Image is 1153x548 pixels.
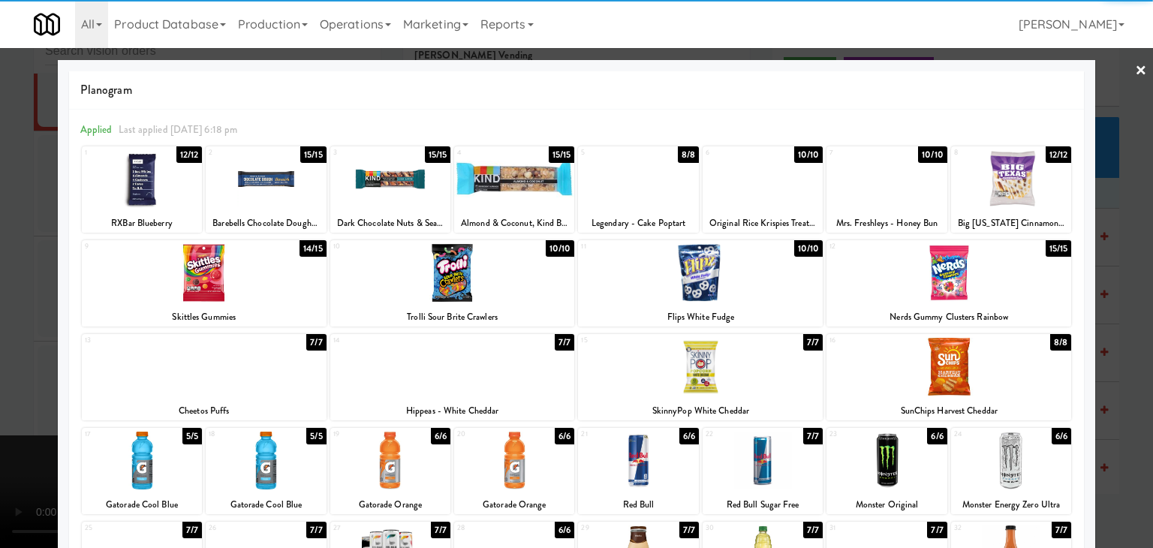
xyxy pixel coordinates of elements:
[829,402,1069,420] div: SunChips Harvest Cheddar
[578,240,823,327] div: 1110/10Flips White Fudge
[927,522,947,538] div: 7/7
[954,428,1011,441] div: 24
[300,240,327,257] div: 14/15
[119,122,238,137] span: Last applied [DATE] 6:18 pm
[333,495,448,514] div: Gatorade Orange
[330,495,450,514] div: Gatorade Orange
[333,240,453,253] div: 10
[82,146,202,233] div: 112/12RXBar Blueberry
[84,308,324,327] div: Skittles Gummies
[85,240,204,253] div: 9
[206,495,326,514] div: Gatorade Cool Blue
[803,428,823,444] div: 7/7
[300,146,327,163] div: 15/15
[951,428,1071,514] div: 246/6Monster Energy Zero Ultra
[951,214,1071,233] div: Big [US_STATE] Cinnamon Roll
[803,334,823,351] div: 7/7
[1050,334,1071,351] div: 8/8
[454,428,574,514] div: 206/6Gatorade Orange
[206,428,326,514] div: 185/5Gatorade Cool Blue
[954,146,1011,159] div: 8
[333,428,390,441] div: 19
[80,122,113,137] span: Applied
[333,402,573,420] div: Hippeas - White Cheddar
[703,214,823,233] div: Original Rice Krispies Treat, [PERSON_NAME]
[1046,240,1072,257] div: 15/15
[176,146,203,163] div: 12/12
[431,428,450,444] div: 6/6
[182,428,202,444] div: 5/5
[703,428,823,514] div: 227/7Red Bull Sugar Free
[546,240,575,257] div: 10/10
[927,428,947,444] div: 6/6
[706,146,763,159] div: 6
[953,214,1069,233] div: Big [US_STATE] Cinnamon Roll
[581,146,638,159] div: 5
[581,240,700,253] div: 11
[84,214,200,233] div: RXBar Blueberry
[1135,48,1147,95] a: ×
[555,428,574,444] div: 6/6
[829,240,949,253] div: 12
[330,240,575,327] div: 1010/10Trolli Sour Brite Crawlers
[457,146,514,159] div: 4
[456,214,572,233] div: Almond & Coconut, Kind Bar
[82,308,327,327] div: Skittles Gummies
[578,214,698,233] div: Legendary - Cake Poptart
[206,214,326,233] div: Barebells Chocolate Dough Protein Bar
[333,522,390,534] div: 27
[578,495,698,514] div: Red Bull
[555,334,574,351] div: 7/7
[1046,146,1072,163] div: 12/12
[209,428,266,441] div: 18
[678,146,699,163] div: 8/8
[431,522,450,538] div: 7/7
[82,334,327,420] div: 137/7Cheetos Puffs
[578,402,823,420] div: SkinnyPop White Cheddar
[826,428,947,514] div: 236/6Monster Original
[580,214,696,233] div: Legendary - Cake Poptart
[829,146,887,159] div: 7
[84,402,324,420] div: Cheetos Puffs
[84,495,200,514] div: Gatorade Cool Blue
[82,240,327,327] div: 914/15Skittles Gummies
[953,495,1069,514] div: Monster Energy Zero Ultra
[306,334,326,351] div: 7/7
[457,428,514,441] div: 20
[706,522,763,534] div: 30
[208,495,324,514] div: Gatorade Cool Blue
[1052,522,1071,538] div: 7/7
[705,214,820,233] div: Original Rice Krispies Treat, [PERSON_NAME]
[578,334,823,420] div: 157/7SkinnyPop White Cheddar
[826,308,1071,327] div: Nerds Gummy Clusters Rainbow
[209,146,266,159] div: 2
[330,146,450,233] div: 315/15Dark Chocolate Nuts & Sea Salt Kind Bar
[954,522,1011,534] div: 32
[581,428,638,441] div: 21
[951,146,1071,233] div: 812/12Big [US_STATE] Cinnamon Roll
[580,495,696,514] div: Red Bull
[330,214,450,233] div: Dark Chocolate Nuts & Sea Salt Kind Bar
[82,214,202,233] div: RXBar Blueberry
[829,522,887,534] div: 31
[425,146,451,163] div: 15/15
[80,79,1073,101] span: Planogram
[85,428,142,441] div: 17
[829,214,944,233] div: Mrs. Freshleys - Honey Bun
[1052,428,1071,444] div: 6/6
[794,240,823,257] div: 10/10
[456,495,572,514] div: Gatorade Orange
[578,428,698,514] div: 216/6Red Bull
[578,308,823,327] div: Flips White Fudge
[581,334,700,347] div: 15
[826,214,947,233] div: Mrs. Freshleys - Honey Bun
[209,522,266,534] div: 26
[34,11,60,38] img: Micromart
[826,146,947,233] div: 710/10Mrs. Freshleys - Honey Bun
[803,522,823,538] div: 7/7
[794,146,823,163] div: 10/10
[330,334,575,420] div: 147/7Hippeas - White Cheddar
[82,402,327,420] div: Cheetos Puffs
[703,495,823,514] div: Red Bull Sugar Free
[706,428,763,441] div: 22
